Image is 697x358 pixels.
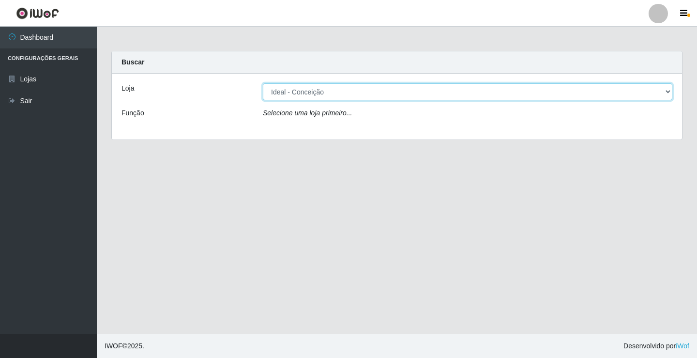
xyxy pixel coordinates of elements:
[263,109,352,117] i: Selecione uma loja primeiro...
[121,108,144,118] label: Função
[623,341,689,351] span: Desenvolvido por
[105,341,144,351] span: © 2025 .
[16,7,59,19] img: CoreUI Logo
[105,342,122,350] span: IWOF
[121,83,134,93] label: Loja
[121,58,144,66] strong: Buscar
[676,342,689,350] a: iWof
